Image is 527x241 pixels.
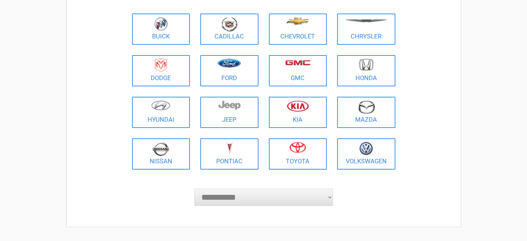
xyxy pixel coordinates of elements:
[200,14,258,45] a: Cadillac
[132,55,190,86] a: Dodge
[269,55,327,86] a: GMC
[337,138,395,170] a: Volkswagen
[337,55,395,86] a: Honda
[337,97,395,128] a: Mazda
[152,142,169,156] img: nissan
[359,59,374,71] img: honda
[226,142,233,155] img: pontiac
[358,100,375,114] img: mazda
[269,97,327,128] a: Kia
[154,17,168,31] img: buick
[200,138,258,170] a: Pontiac
[151,100,170,110] img: hyundai
[287,100,309,112] img: kia
[337,14,395,45] a: Chrysler
[221,17,237,32] img: cadillac
[132,97,190,128] a: Hyundai
[359,142,373,155] img: volkswagen
[286,17,309,25] img: chevrolet
[345,19,387,23] img: chrysler
[269,138,327,170] a: Toyota
[200,97,258,128] a: Jeep
[269,14,327,45] a: Chevrolet
[285,60,310,66] img: gmc
[200,55,258,86] a: Ford
[289,142,306,153] img: toyota
[132,138,190,170] a: Nissan
[132,14,190,45] a: Buick
[218,59,241,68] img: ford
[218,100,240,110] img: jeep
[155,59,167,72] img: dodge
